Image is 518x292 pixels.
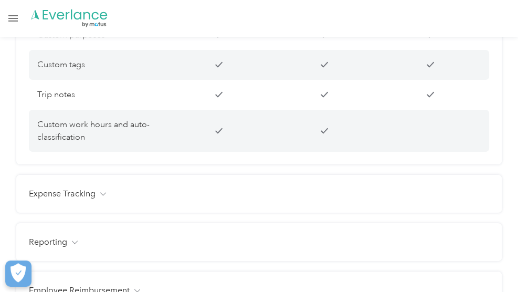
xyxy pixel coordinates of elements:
[37,88,163,101] p: Trip notes
[181,95,250,117] input: Submit
[4,8,22,28] a: Open Menu
[29,187,96,200] h4: Expense Tracking
[30,8,109,28] a: Go to homepage
[37,118,163,143] p: Custom work hours and auto-classification
[181,138,250,160] input: Submit
[37,58,163,71] p: Custom tags
[29,236,67,248] h4: Reporting
[5,260,31,287] button: Cookies Settings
